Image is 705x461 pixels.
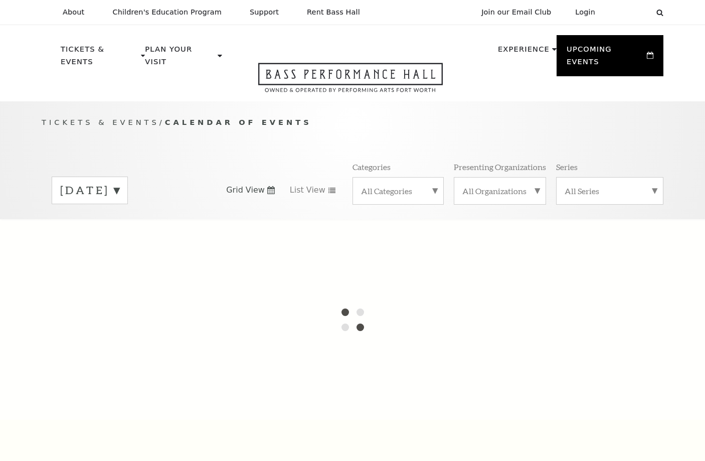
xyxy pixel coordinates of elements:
[42,118,159,126] span: Tickets & Events
[361,186,435,196] label: All Categories
[250,8,279,17] p: Support
[63,8,84,17] p: About
[307,8,360,17] p: Rent Bass Hall
[226,185,265,196] span: Grid View
[145,43,215,74] p: Plan Your Visit
[565,186,655,196] label: All Series
[498,43,550,61] p: Experience
[352,162,391,172] p: Categories
[60,183,119,198] label: [DATE]
[165,118,312,126] span: Calendar of Events
[462,186,538,196] label: All Organizations
[454,162,546,172] p: Presenting Organizations
[611,8,647,17] select: Select:
[290,185,325,196] span: List View
[61,43,138,74] p: Tickets & Events
[556,162,578,172] p: Series
[112,8,222,17] p: Children's Education Program
[567,43,644,74] p: Upcoming Events
[42,116,663,129] p: /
